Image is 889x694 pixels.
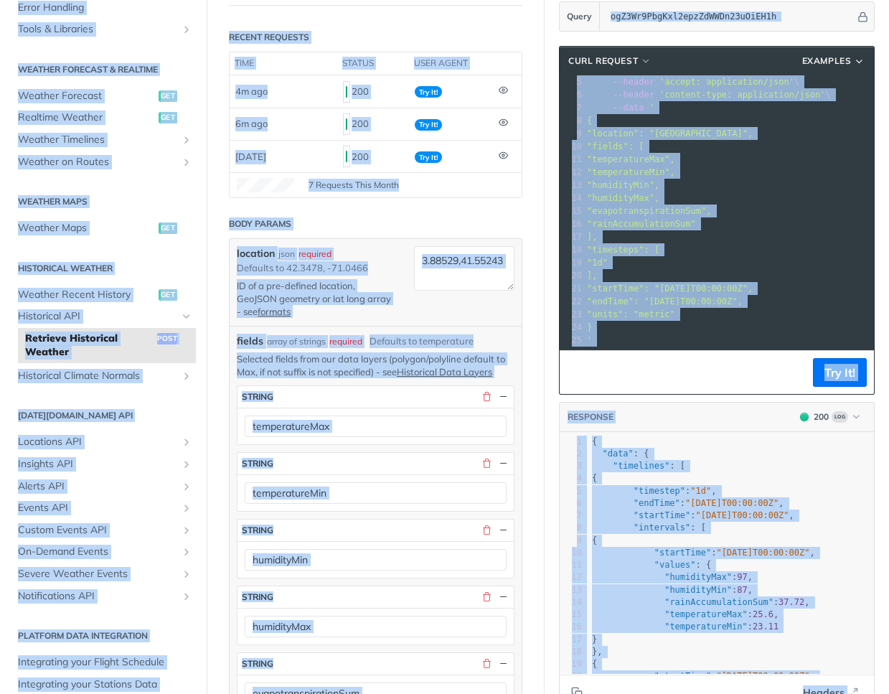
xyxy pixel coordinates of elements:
button: string [237,453,514,474]
span: { [592,535,597,545]
span: Custom Events API [18,523,177,538]
span: \ [587,90,831,100]
div: 200 [814,411,829,423]
span: } [587,322,592,332]
button: Show subpages for Weather Timelines [181,134,192,146]
div: Recent Requests [229,31,309,44]
span: Notifications API [18,589,177,604]
div: required [298,248,331,261]
label: location [237,246,275,261]
div: 16 [560,217,584,230]
div: 6 [560,497,582,510]
a: Locations APIShow subpages for Locations API [11,431,196,453]
span: Historical Climate Normals [18,369,177,383]
span: 87 [737,585,747,595]
span: ' [649,103,654,113]
h2: Weather Maps [11,195,196,208]
button: Delete [480,524,493,537]
button: Query [560,2,600,31]
canvas: Line Graph [237,178,294,192]
span: "temperatureMax" [664,609,748,619]
div: 15 [560,205,584,217]
div: 200 [343,112,403,136]
div: 11 [560,559,582,571]
a: Severe Weather EventsShow subpages for Severe Weather Events [11,563,196,585]
span: \ [587,77,799,87]
span: : , [592,498,784,508]
span: "location": "[GEOGRAPHIC_DATA]", [587,128,753,139]
button: Delete [480,591,493,604]
span: --header [613,77,654,87]
a: Notifications APIShow subpages for Notifications API [11,586,196,607]
div: 14 [560,596,582,609]
a: Tools & LibrariesShow subpages for Tools & Libraries [11,19,196,40]
div: 20 [560,269,584,282]
span: Try It! [415,119,442,131]
a: Historical APIHide subpages for Historical API [11,306,196,327]
div: 22 [560,295,584,308]
span: "temperatureMin" [664,622,748,632]
span: Weather Maps [18,221,155,235]
div: 2 [560,448,582,460]
div: string [242,458,273,469]
button: Hide [497,457,509,470]
span: "startTime": "[DATE]T00:00:00Z", [587,283,753,294]
div: 19 [560,256,584,269]
span: Weather Timelines [18,133,177,147]
span: fields [237,334,263,349]
span: "rainAccumulationSum" [587,219,696,229]
span: 'content-type: application/json' [659,90,825,100]
span: : , [592,486,717,496]
a: On-Demand EventsShow subpages for On-Demand Events [11,541,196,563]
span: 7 Requests This Month [309,179,399,192]
span: { [592,659,597,669]
span: "evapotranspirationSum", [587,206,711,216]
div: string [242,591,273,602]
span: : , [592,609,779,619]
button: Show subpages for Insights API [181,459,192,470]
div: 10 [560,140,584,153]
span: "timestep" [634,486,685,496]
h2: Platform DATA integration [11,629,196,642]
span: Severe Weather Events [18,567,177,581]
span: "endTime" [634,498,680,508]
div: Defaults to 42.3478, -71.0466 [237,261,368,276]
span: 97 [737,572,747,582]
div: 14 [560,192,584,205]
button: Copy to clipboard [567,362,587,383]
span: "humidityMax", [587,193,659,203]
button: RESPONSE [567,410,614,424]
span: "[DATE]T00:00:00Z" [716,671,809,681]
button: string [237,586,514,608]
div: 12 [560,571,582,583]
span: "1d" [587,258,608,268]
a: Weather Forecastget [11,85,196,107]
span: "data" [602,449,633,459]
button: Hide [497,591,509,604]
div: 10 [560,547,582,559]
span: : [592,622,779,632]
div: 19 [560,658,582,670]
span: : { [592,449,649,459]
a: Custom Events APIShow subpages for Custom Events API [11,520,196,541]
button: Show subpages for Severe Weather Events [181,568,192,580]
div: 200 [343,144,403,169]
span: 25.6 [753,609,773,619]
span: 200 [346,151,347,162]
button: cURL Request [563,54,657,68]
span: "[DATE]T00:00:00Z" [685,498,779,508]
span: { [592,436,597,446]
div: 20 [560,670,582,683]
div: array of strings [267,335,326,348]
div: 3 [560,460,582,472]
span: Integrating your Stations Data [18,677,192,692]
span: ], [587,271,597,281]
span: post [157,333,177,344]
div: 5 [560,485,582,497]
p: ID of a pre-defined location, GeoJSON geometry or lat long array - see [237,279,392,319]
span: 200 [346,118,347,130]
h2: [DATE][DOMAIN_NAME] API [11,409,196,422]
div: 13 [560,584,582,596]
span: 4m ago [235,85,268,97]
div: 6 [560,88,584,101]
